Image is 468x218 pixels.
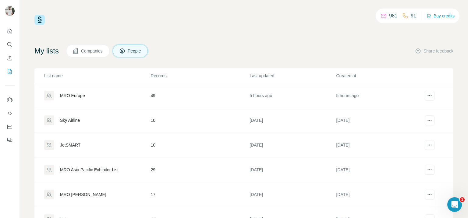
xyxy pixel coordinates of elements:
button: Quick start [5,26,15,37]
p: 91 [411,12,416,20]
button: Feedback [5,135,15,146]
span: 1 [460,197,465,202]
td: [DATE] [249,133,336,158]
button: actions [425,140,434,150]
td: [DATE] [336,182,422,207]
td: [DATE] [249,182,336,207]
td: 10 [151,133,250,158]
div: Sky Airline [60,117,80,123]
button: My lists [5,66,15,77]
p: 981 [389,12,397,20]
td: 5 hours ago [336,83,422,108]
img: Avatar [5,6,15,16]
p: Records [151,73,249,79]
td: 5 hours ago [249,83,336,108]
iframe: Intercom live chat [447,197,462,212]
div: MRO Europe [60,93,85,99]
td: 29 [151,158,250,182]
button: actions [425,115,434,125]
button: Enrich CSV [5,53,15,64]
p: List name [44,73,150,79]
button: Use Surfe on LinkedIn [5,94,15,105]
img: Surfe Logo [34,15,45,25]
h4: My lists [34,46,59,56]
td: 17 [151,182,250,207]
p: Created at [336,73,422,79]
td: [DATE] [336,108,422,133]
button: actions [425,165,434,175]
button: Dashboard [5,121,15,132]
td: 49 [151,83,250,108]
div: MRO Asia Pacific Exhibitor List [60,167,119,173]
button: Search [5,39,15,50]
div: MRO [PERSON_NAME] [60,191,106,198]
span: People [128,48,142,54]
div: JetSMART [60,142,80,148]
span: Companies [81,48,103,54]
button: Buy credits [426,12,455,20]
td: [DATE] [336,133,422,158]
td: [DATE] [249,108,336,133]
button: actions [425,190,434,199]
button: Use Surfe API [5,108,15,119]
td: [DATE] [336,158,422,182]
button: actions [425,91,434,100]
button: Share feedback [415,48,453,54]
p: Last updated [250,73,335,79]
td: 10 [151,108,250,133]
td: [DATE] [249,158,336,182]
